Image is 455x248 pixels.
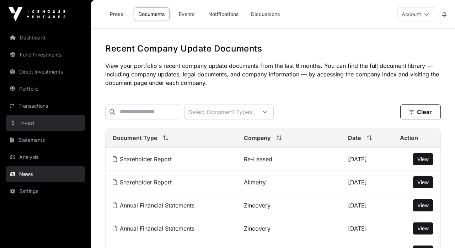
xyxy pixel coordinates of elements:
a: Dashboard [6,30,85,45]
a: Annual Financial Statements [113,202,194,209]
span: Date [348,134,361,142]
iframe: Chat Widget [419,214,455,248]
span: Action [400,134,418,142]
span: Document Type [113,134,157,142]
a: Press [102,7,131,21]
a: Invest [6,115,85,131]
td: [DATE] [341,148,393,171]
a: Annual Financial Statements [113,225,194,232]
a: Transactions [6,98,85,114]
td: [DATE] [341,217,393,240]
a: View [417,225,429,232]
button: Account [397,7,435,21]
a: Discussions [246,7,285,21]
a: Zincovery [244,202,271,209]
a: Fund Investments [6,47,85,63]
span: View [417,202,429,208]
a: View [417,156,429,163]
a: Portfolio [6,81,85,97]
a: View [417,179,429,186]
a: Events [172,7,201,21]
a: Settings [6,183,85,199]
button: View [413,199,433,211]
button: View [413,222,433,234]
p: View your portfolio's recent company update documents from the last 6 months. You can find the fu... [105,61,441,87]
h1: Recent Company Update Documents [105,43,441,54]
span: View [417,156,429,162]
a: View [417,202,429,209]
a: Statements [6,132,85,148]
a: Direct Investments [6,64,85,80]
button: View [413,176,433,188]
a: News [6,166,85,182]
a: Notifications [204,7,243,21]
button: View [413,153,433,165]
a: Shareholder Report [113,179,172,186]
span: View [417,225,429,231]
a: Documents [134,7,170,21]
button: Clear [400,104,441,119]
td: [DATE] [341,171,393,194]
div: Select Document Types [184,104,256,119]
td: [DATE] [341,194,393,217]
a: Shareholder Report [113,156,172,163]
img: Icehouse Ventures Logo [9,7,65,21]
a: Analysis [6,149,85,165]
a: Re-Leased [244,156,272,163]
a: Zincovery [244,225,271,232]
span: Company [244,134,271,142]
a: Alimetry [244,179,266,186]
span: View [417,179,429,185]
